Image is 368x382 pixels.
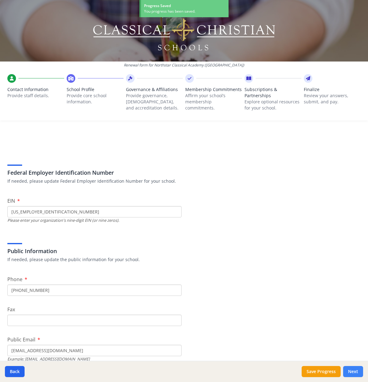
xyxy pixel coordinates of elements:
h3: Public Information [7,247,361,255]
p: Review your answers, submit, and pay. [304,93,361,105]
p: Explore optional resources for your school. [245,99,301,111]
span: Governance & Affiliations [126,86,183,93]
button: Next [343,366,363,377]
span: Phone [7,276,22,283]
span: Contact Information [7,86,64,93]
span: Fax [7,306,15,313]
span: EIN [7,197,15,204]
span: Public Email [7,336,35,343]
p: Affirm your school’s membership commitments. [185,93,242,111]
div: Progress Saved [144,3,225,9]
span: Finalize [304,86,361,93]
div: Example: [EMAIL_ADDRESS][DOMAIN_NAME] [7,356,182,362]
p: Provide staff details. [7,93,64,99]
h3: Federal Employer Identification Number [7,168,361,177]
p: Provide core school information. [67,93,123,105]
p: If needed, please update Federal Employer Identification Number for your school. [7,178,361,184]
span: School Profile [67,86,123,93]
span: Membership Commitments [185,86,242,93]
button: Back [5,366,25,377]
div: You progress has been saved. [144,9,225,14]
p: If needed, please update the public information for your school. [7,257,361,263]
span: Subscriptions & Partnerships [245,86,301,99]
img: Logo [92,9,276,52]
div: Please enter your organization's nine-digit EIN (or nine zeros). [7,217,182,223]
p: Provide governance, [DEMOGRAPHIC_DATA], and accreditation details. [126,93,183,111]
button: Save Progress [302,366,341,377]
